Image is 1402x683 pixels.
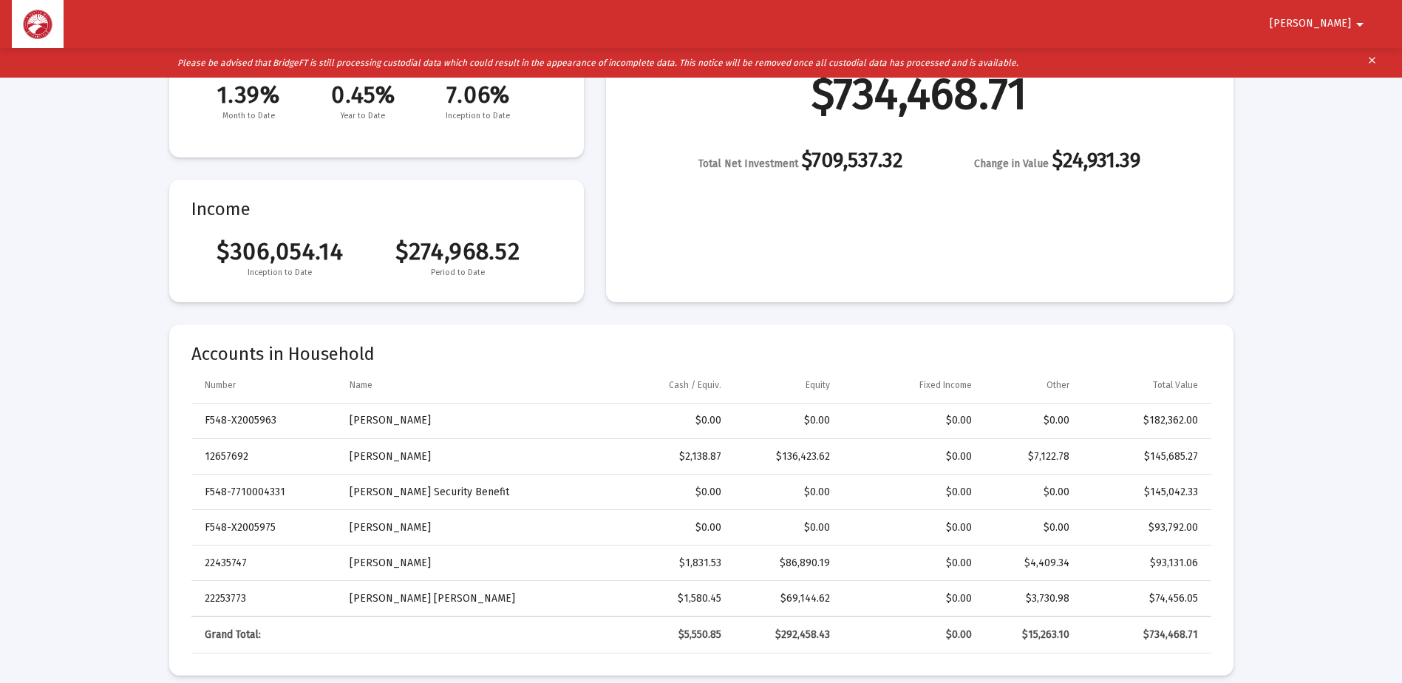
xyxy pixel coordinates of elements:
button: [PERSON_NAME] [1252,9,1386,38]
div: $24,931.39 [974,153,1140,171]
div: $145,685.27 [1090,449,1197,464]
span: 1.39% [191,81,306,109]
div: $93,131.06 [1090,556,1197,571]
td: F548-X2005975 [191,510,340,546]
span: Year to Date [306,109,421,123]
span: Inception to Date [421,109,535,123]
div: Total Value [1153,379,1198,391]
td: Column Cash / Equiv. [591,367,732,403]
span: Period to Date [369,265,547,280]
div: $734,468.71 [1090,628,1197,642]
div: $136,423.62 [742,449,830,464]
div: $292,458.43 [742,628,830,642]
div: $69,144.62 [742,591,830,606]
div: $3,730.98 [993,591,1070,606]
div: Number [205,379,236,391]
td: Column Number [191,367,340,403]
td: Column Equity [732,367,840,403]
mat-card-title: Income [191,202,562,217]
td: [PERSON_NAME] [PERSON_NAME] [339,581,591,616]
div: Equity [806,379,830,391]
div: $93,792.00 [1090,520,1197,535]
td: 22253773 [191,581,340,616]
span: Month to Date [191,109,306,123]
span: [PERSON_NAME] [1270,18,1351,30]
div: Other [1047,379,1069,391]
div: Grand Total: [205,628,330,642]
div: $0.00 [851,520,972,535]
div: $74,456.05 [1090,591,1197,606]
div: $0.00 [851,628,972,642]
i: Please be advised that BridgeFT is still processing custodial data which could result in the appe... [177,58,1018,68]
div: $4,409.34 [993,556,1070,571]
div: $5,550.85 [602,628,721,642]
td: [PERSON_NAME] [339,546,591,581]
div: Cash / Equiv. [669,379,721,391]
div: $1,831.53 [602,556,721,571]
div: $0.00 [851,449,972,464]
div: $734,468.71 [811,86,1027,101]
div: $0.00 [602,520,721,535]
td: F548-X2005963 [191,404,340,439]
div: $182,362.00 [1090,413,1197,428]
div: $0.00 [993,485,1070,500]
td: [PERSON_NAME] [339,404,591,439]
td: [PERSON_NAME] [339,510,591,546]
div: $0.00 [993,520,1070,535]
td: [PERSON_NAME] Security Benefit [339,475,591,510]
mat-icon: arrow_drop_down [1351,10,1369,39]
div: Fixed Income [919,379,972,391]
div: $0.00 [851,413,972,428]
span: 7.06% [421,81,535,109]
div: Data grid [191,367,1211,653]
td: Column Fixed Income [840,367,982,403]
div: $0.00 [851,556,972,571]
td: [PERSON_NAME] [339,439,591,475]
div: $15,263.10 [993,628,1070,642]
div: $0.00 [602,413,721,428]
div: Name [350,379,372,391]
span: Change in Value [974,157,1049,170]
span: Inception to Date [191,265,370,280]
mat-card-title: Accounts in Household [191,347,1211,361]
td: 12657692 [191,439,340,475]
mat-icon: clear [1367,52,1378,74]
div: $0.00 [742,413,830,428]
mat-card-title: Performance Data [191,51,562,123]
td: Column Total Value [1080,367,1211,403]
span: $274,968.52 [369,237,547,265]
td: 22435747 [191,546,340,581]
span: $306,054.14 [191,237,370,265]
td: F548-7710004331 [191,475,340,510]
td: Column Name [339,367,591,403]
span: Total Net Investment [698,157,798,170]
div: $145,042.33 [1090,485,1197,500]
div: $0.00 [993,413,1070,428]
div: $0.00 [602,485,721,500]
img: Dashboard [23,10,52,39]
div: $7,122.78 [993,449,1070,464]
div: $0.00 [742,520,830,535]
div: $0.00 [851,485,972,500]
div: $1,580.45 [602,591,721,606]
td: Column Other [982,367,1081,403]
div: $0.00 [851,591,972,606]
div: $86,890.19 [742,556,830,571]
span: 0.45% [306,81,421,109]
div: $2,138.87 [602,449,721,464]
div: $709,537.32 [698,153,903,171]
div: $0.00 [742,485,830,500]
